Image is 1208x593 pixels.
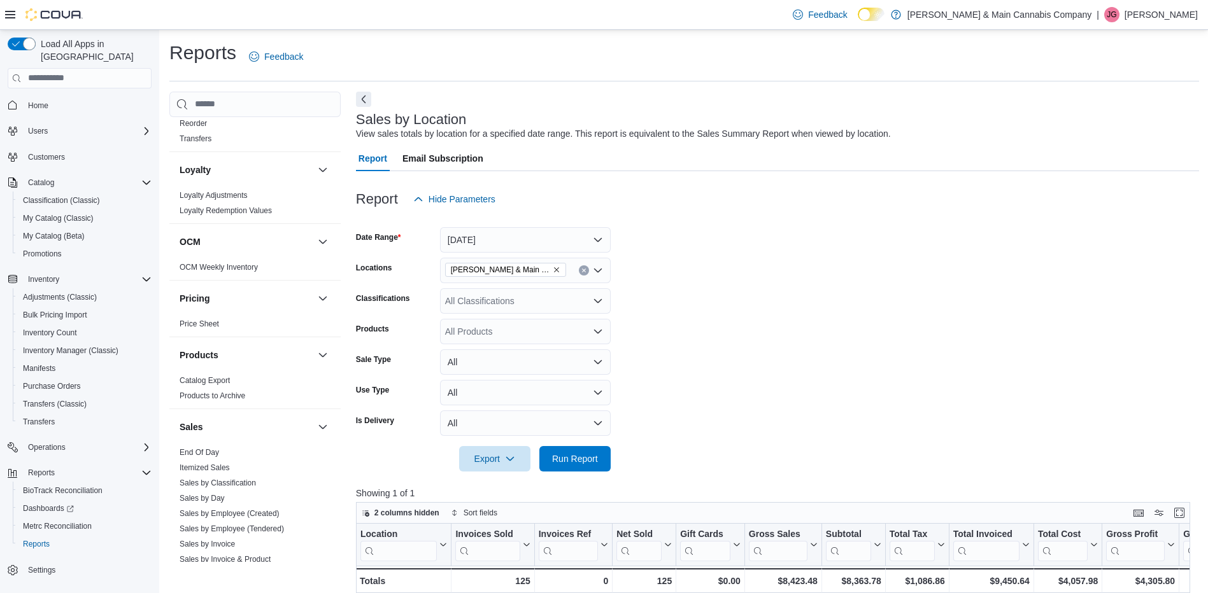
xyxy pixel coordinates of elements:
[23,175,59,190] button: Catalog
[356,112,467,127] h3: Sales by Location
[826,573,881,589] div: $8,363.78
[23,213,94,223] span: My Catalog (Classic)
[18,325,82,340] a: Inventory Count
[907,7,1091,22] p: [PERSON_NAME] & Main Cannabis Company
[180,262,258,272] span: OCM Weekly Inventory
[953,573,1030,589] div: $9,450.64
[264,50,303,63] span: Feedback
[180,524,284,533] a: Sales by Employee (Tendered)
[180,447,219,457] span: End Of Day
[13,395,157,413] button: Transfers (Classic)
[18,536,55,552] a: Reports
[3,148,157,166] button: Customers
[616,573,672,589] div: 125
[18,483,108,498] a: BioTrack Reconciliation
[180,190,248,200] span: Loyalty Adjustments
[315,162,330,178] button: Loyalty
[356,415,394,426] label: Is Delivery
[3,270,157,288] button: Inventory
[18,193,105,208] a: Classification (Classic)
[826,528,881,561] button: Subtotal
[18,361,60,376] a: Manifests
[440,227,611,253] button: [DATE]
[18,483,152,498] span: BioTrack Reconciliation
[23,417,55,427] span: Transfers
[890,528,935,540] div: Total Tax
[1106,528,1175,561] button: Gross Profit
[180,508,280,519] span: Sales by Employee (Created)
[440,380,611,405] button: All
[23,539,50,549] span: Reports
[18,501,152,516] span: Dashboards
[13,359,157,377] button: Manifests
[23,485,103,496] span: BioTrack Reconciliation
[18,414,60,429] a: Transfers
[467,446,523,471] span: Export
[1131,505,1146,520] button: Keyboard shortcuts
[23,123,53,139] button: Users
[315,347,330,363] button: Products
[180,349,218,361] h3: Products
[18,246,152,262] span: Promotions
[18,379,86,394] a: Purchase Orders
[23,440,71,455] button: Operations
[180,292,313,305] button: Pricing
[3,122,157,140] button: Users
[455,528,520,561] div: Invoices Sold
[858,21,858,22] span: Dark Mode
[28,274,59,284] span: Inventory
[13,245,157,263] button: Promotions
[180,540,235,548] a: Sales by Invoice
[360,528,447,561] button: Location
[23,465,152,480] span: Reports
[356,263,392,273] label: Locations
[749,573,818,589] div: $8,423.48
[18,396,92,412] a: Transfers (Classic)
[356,324,389,334] label: Products
[616,528,672,561] button: Net Sold
[455,573,530,589] div: 125
[539,573,608,589] div: 0
[23,562,60,578] a: Settings
[408,186,501,212] button: Hide Parameters
[18,361,152,376] span: Manifests
[23,149,152,165] span: Customers
[360,528,437,561] div: Location
[359,146,387,171] span: Report
[23,292,97,302] span: Adjustments (Classic)
[18,343,152,358] span: Inventory Manager (Classic)
[1106,528,1165,561] div: Gross Profit
[13,324,157,342] button: Inventory Count
[180,509,280,518] a: Sales by Employee (Created)
[356,293,410,303] label: Classifications
[169,316,341,337] div: Pricing
[593,265,603,276] button: Open list of options
[13,306,157,324] button: Bulk Pricing Import
[23,521,92,531] span: Metrc Reconciliation
[539,528,608,561] button: Invoices Ref
[18,536,152,552] span: Reports
[180,235,313,248] button: OCM
[360,528,437,540] div: Location
[18,193,152,208] span: Classification (Classic)
[953,528,1020,561] div: Total Invoiced
[18,519,152,534] span: Metrc Reconciliation
[13,517,157,535] button: Metrc Reconciliation
[180,463,230,472] a: Itemized Sales
[18,211,99,226] a: My Catalog (Classic)
[23,249,62,259] span: Promotions
[356,92,371,107] button: Next
[356,487,1199,499] p: Showing 1 of 1
[357,505,444,520] button: 2 columns hidden
[890,528,935,561] div: Total Tax
[180,349,313,361] button: Products
[180,319,219,329] span: Price Sheet
[180,555,271,564] a: Sales by Invoice & Product
[28,101,48,111] span: Home
[1038,528,1088,561] div: Total Cost
[455,528,520,540] div: Invoices Sold
[1125,7,1198,22] p: [PERSON_NAME]
[18,307,92,323] a: Bulk Pricing Import
[180,421,313,433] button: Sales
[180,493,225,503] span: Sales by Day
